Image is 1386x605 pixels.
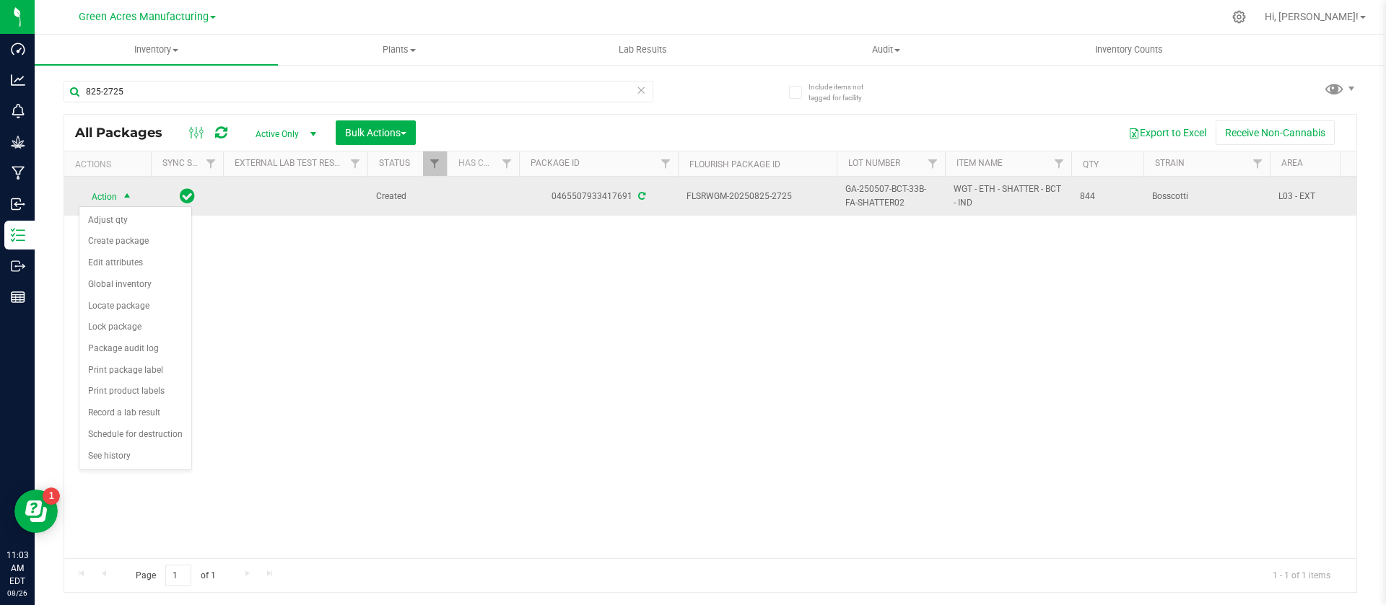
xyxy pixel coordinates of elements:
span: All Packages [75,125,177,141]
inline-svg: Outbound [11,259,25,273]
span: select [118,187,136,207]
span: Bosscotti [1152,190,1261,203]
a: Filter [495,151,519,176]
span: Page of 1 [123,565,227,587]
span: Bulk Actions [345,127,406,138]
span: Green Acres Manufacturing [79,11,209,23]
inline-svg: Monitoring [11,104,25,118]
inline-svg: Analytics [11,73,25,87]
button: Receive Non-Cannabis [1216,120,1335,145]
li: Package audit log [79,338,191,360]
li: Global inventory [79,274,191,296]
li: Schedule for destruction [79,424,191,446]
a: Lab Results [521,35,764,65]
a: Plants [278,35,521,65]
button: Export to Excel [1119,120,1216,145]
a: Inventory Counts [1008,35,1251,65]
a: External Lab Test Result [235,158,348,168]
span: WGT - ETH - SHATTER - BCT - IND [954,182,1063,210]
input: Search Package ID, Item Name, SKU, Lot or Part Number... [64,81,653,102]
inline-svg: Inventory [11,228,25,242]
a: Filter [1047,151,1071,176]
button: Bulk Actions [336,120,416,145]
span: Clear [636,81,646,100]
a: Filter [423,151,447,176]
span: L03 - EXT [1278,190,1369,203]
inline-svg: Inbound [11,197,25,211]
span: 844 [1080,190,1135,203]
span: GA-250507-BCT-33B-FA-SHATTER02 [845,182,936,210]
a: Qty [1083,159,1099,169]
span: Lab Results [599,43,687,56]
span: In Sync [180,186,195,206]
a: Filter [344,151,367,176]
a: Filter [199,151,223,176]
li: Print product labels [79,381,191,402]
span: FLSRWGM-20250825-2725 [687,190,828,203]
span: 1 - 1 of 1 items [1261,565,1342,586]
span: Audit [765,43,1007,56]
inline-svg: Reports [11,290,25,304]
span: Action [79,187,118,207]
li: Create package [79,231,191,252]
inline-svg: Grow [11,135,25,149]
a: Status [379,158,410,168]
iframe: Resource center unread badge [43,487,60,505]
inline-svg: Dashboard [11,42,25,56]
li: Print package label [79,360,191,381]
a: Strain [1155,158,1185,168]
th: Has COA [447,151,519,177]
p: 11:03 AM EDT [6,549,28,588]
a: Item Name [956,158,1003,168]
span: Created [376,190,438,203]
a: Area [1281,158,1303,168]
input: 1 [165,565,191,587]
li: Locate package [79,296,191,317]
span: Sync from Compliance System [636,191,645,201]
a: Lot Number [848,158,900,168]
a: Flourish Package ID [689,159,780,169]
span: Inventory [35,43,278,56]
a: Filter [921,151,945,176]
li: Record a lab result [79,402,191,424]
span: Plants [279,43,520,56]
div: Manage settings [1230,10,1248,24]
li: Adjust qty [79,210,191,231]
iframe: Resource center [14,490,58,533]
a: Filter [1246,151,1270,176]
a: Sync Status [162,158,218,168]
p: 08/26 [6,588,28,599]
li: Lock package [79,317,191,338]
div: Actions [75,159,145,169]
li: Edit attributes [79,252,191,274]
inline-svg: Manufacturing [11,166,25,180]
span: Include items not tagged for facility [808,81,881,103]
div: 0465507933417691 [517,190,680,203]
span: Inventory Counts [1076,43,1182,56]
span: Hi, [PERSON_NAME]! [1265,11,1359,22]
a: Package ID [531,158,580,168]
li: See history [79,446,191,467]
a: Filter [654,151,678,176]
a: Inventory [35,35,278,65]
a: Audit [764,35,1008,65]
